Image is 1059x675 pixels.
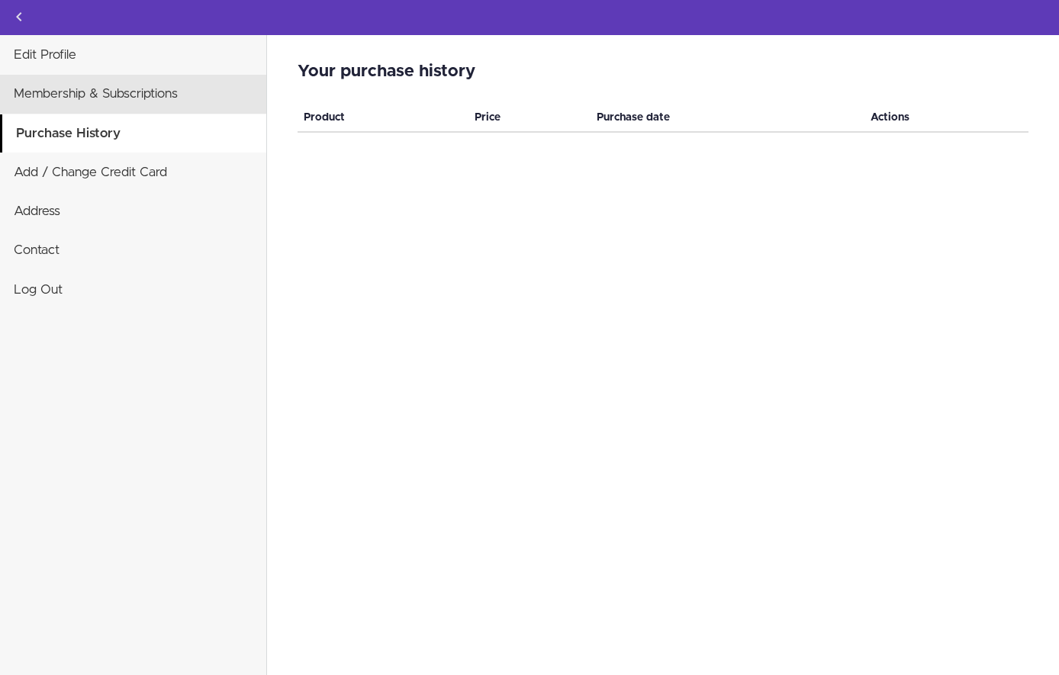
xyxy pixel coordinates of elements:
th: Actions [864,104,1028,132]
th: Price [468,104,591,132]
th: Product [298,104,468,132]
svg: Back to courses [10,8,28,26]
a: Purchase History [2,114,266,153]
th: Purchase date [591,104,864,132]
h2: Your purchase history [298,63,1028,81]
